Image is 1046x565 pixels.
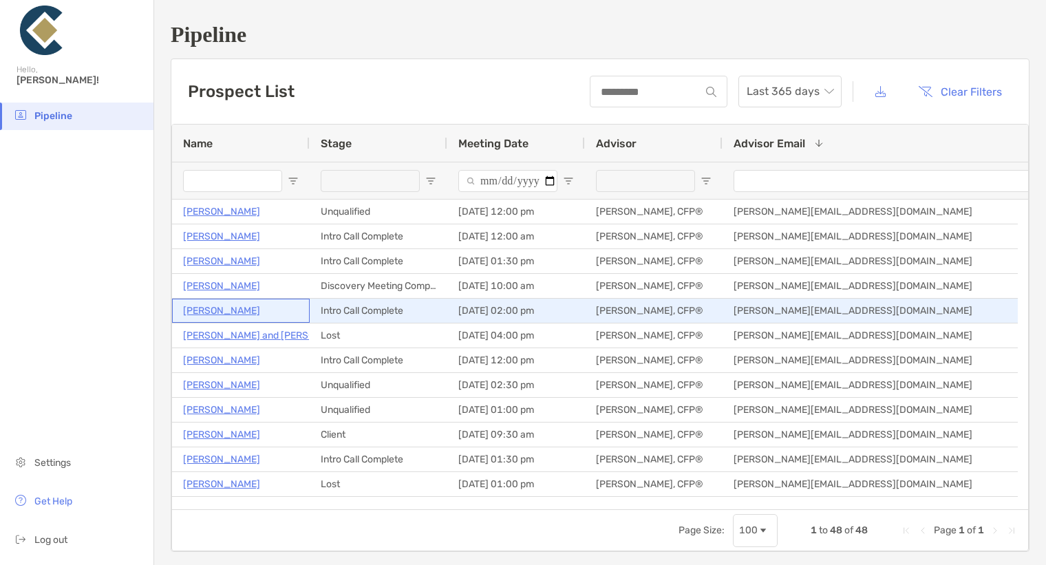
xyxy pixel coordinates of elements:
div: [PERSON_NAME], CFP® [585,348,723,372]
div: Intro Call Complete [310,224,447,248]
a: [PERSON_NAME] [183,476,260,493]
span: Advisor Email [734,137,805,150]
div: [PERSON_NAME], CFP® [585,398,723,422]
div: [DATE] 01:30 pm [447,249,585,273]
div: [PERSON_NAME], CFP® [585,299,723,323]
div: Next Page [990,525,1001,536]
div: Client [310,423,447,447]
div: Intro Call Complete [310,249,447,273]
div: First Page [901,525,912,536]
input: Meeting Date Filter Input [458,170,557,192]
span: 1 [959,524,965,536]
div: Page Size: [679,524,725,536]
div: [PERSON_NAME], CFP® [585,497,723,521]
div: [DATE] 02:00 pm [447,299,585,323]
div: [DATE] 01:00 pm [447,398,585,422]
img: logout icon [12,531,29,547]
a: [PERSON_NAME] and [PERSON_NAME] [183,327,358,344]
span: Page [934,524,957,536]
h1: Pipeline [171,22,1029,47]
div: Page Size [733,514,778,547]
div: [DATE] 12:00 pm [447,348,585,372]
img: settings icon [12,454,29,470]
div: Discovery Meeting Complete [310,274,447,298]
span: Get Help [34,495,72,507]
div: Last Page [1006,525,1017,536]
div: Unqualified [310,200,447,224]
a: [PERSON_NAME] [183,352,260,369]
input: Advisor Email Filter Input [734,170,1039,192]
img: get-help icon [12,492,29,509]
img: input icon [706,87,716,97]
div: [DATE] 12:00 pm [447,497,585,521]
p: [PERSON_NAME] [183,302,260,319]
div: Intro Call Complete [310,447,447,471]
span: Meeting Date [458,137,529,150]
input: Name Filter Input [183,170,282,192]
span: Name [183,137,213,150]
a: [PERSON_NAME] [183,376,260,394]
div: [PERSON_NAME], CFP® [585,249,723,273]
span: Pipeline [34,110,72,122]
div: [PERSON_NAME], CFP® [585,323,723,348]
a: [PERSON_NAME] [183,426,260,443]
div: Previous Page [917,525,928,536]
span: Last 365 days [747,76,833,107]
button: Clear Filters [908,76,1012,107]
span: 48 [855,524,868,536]
div: [PERSON_NAME], CFP® [585,200,723,224]
span: 48 [830,524,842,536]
img: pipeline icon [12,107,29,123]
div: [DATE] 01:00 pm [447,472,585,496]
div: Intro Call Complete [310,348,447,372]
a: [PERSON_NAME] [183,451,260,468]
div: [PERSON_NAME], CFP® [585,423,723,447]
div: Unqualified [310,373,447,397]
span: to [819,524,828,536]
div: [DATE] 04:00 pm [447,323,585,348]
div: [PERSON_NAME], CFP® [585,224,723,248]
div: [DATE] 01:30 pm [447,447,585,471]
span: Log out [34,534,67,546]
div: [PERSON_NAME], CFP® [585,373,723,397]
span: Advisor [596,137,637,150]
img: Zoe Logo [17,6,66,55]
span: 1 [811,524,817,536]
div: Intro Call Complete [310,299,447,323]
div: [DATE] 09:30 am [447,423,585,447]
span: [PERSON_NAME]! [17,74,145,86]
span: 1 [978,524,984,536]
a: [PERSON_NAME] [183,228,260,245]
a: [PERSON_NAME] [183,401,260,418]
span: Stage [321,137,352,150]
a: [PERSON_NAME] [183,253,260,270]
span: of [967,524,976,536]
div: [DATE] 12:00 am [447,224,585,248]
span: of [844,524,853,536]
button: Open Filter Menu [701,175,712,186]
div: 100 [739,524,758,536]
a: [PERSON_NAME] [183,203,260,220]
div: [PERSON_NAME], CFP® [585,274,723,298]
h3: Prospect List [188,82,295,101]
div: Lost [310,323,447,348]
div: [PERSON_NAME], CFP® [585,472,723,496]
div: Unqualified [310,398,447,422]
div: Lost [310,497,447,521]
button: Open Filter Menu [425,175,436,186]
button: Open Filter Menu [563,175,574,186]
div: Lost [310,472,447,496]
div: [DATE] 02:30 pm [447,373,585,397]
div: [DATE] 10:00 am [447,274,585,298]
a: [PERSON_NAME] [183,277,260,295]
